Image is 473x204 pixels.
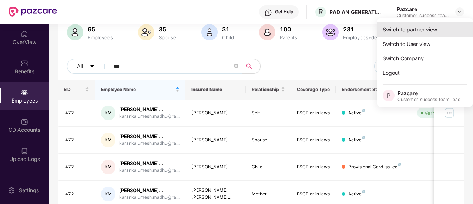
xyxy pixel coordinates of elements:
[101,187,115,201] div: KM
[221,34,235,40] div: Child
[252,110,285,117] div: Self
[425,109,442,117] div: Verified
[77,62,83,70] span: All
[275,9,293,15] div: Get Help
[278,26,299,33] div: 100
[342,87,405,93] div: Endorsement Status
[252,137,285,144] div: Spouse
[67,59,112,74] button: Allcaret-down
[398,163,401,166] img: svg+xml;base64,PHN2ZyB4bWxucz0iaHR0cDovL3d3dy53My5vcmcvMjAwMC9zdmciIHdpZHRoPSI4IiBoZWlnaHQ9IjgiIH...
[65,110,90,117] div: 472
[329,9,381,16] div: RADIAN GENERATION INDIA PRIVATE LIMITED
[342,34,400,40] div: Employees+dependents
[191,164,240,171] div: [PERSON_NAME]
[157,26,178,33] div: 35
[297,164,330,171] div: ESCP or in laws
[397,13,449,19] div: Customer_success_team_lead
[86,34,114,40] div: Employees
[119,133,180,140] div: [PERSON_NAME]...
[234,63,238,70] span: close-circle
[101,133,115,147] div: KM
[65,164,90,171] div: 472
[252,191,285,198] div: Mother
[411,127,464,154] td: -
[64,87,84,93] span: EID
[185,80,246,100] th: Insured Name
[17,187,41,194] div: Settings
[191,137,240,144] div: [PERSON_NAME]
[397,6,449,13] div: Pazcare
[101,160,115,174] div: KM
[246,80,291,100] th: Relationship
[377,51,473,66] div: Switch Company
[119,113,180,120] div: karankalumesh.madhu@ra...
[21,147,28,155] img: svg+xml;base64,PHN2ZyBpZD0iVXBsb2FkX0xvZ3MiIGRhdGEtbmFtZT0iVXBsb2FkIExvZ3MiIHhtbG5zPSJodHRwOi8vd3...
[101,106,115,120] div: KM
[138,24,154,40] img: svg+xml;base64,PHN2ZyB4bWxucz0iaHR0cDovL3d3dy53My5vcmcvMjAwMC9zdmciIHhtbG5zOnhsaW5rPSJodHRwOi8vd3...
[278,34,299,40] div: Parents
[291,80,336,100] th: Coverage Type
[21,30,28,38] img: svg+xml;base64,PHN2ZyBpZD0iSG9tZSIgeG1sbnM9Imh0dHA6Ly93d3cudzMub3JnLzIwMDAvc3ZnIiB3aWR0aD0iMjAiIG...
[342,26,400,33] div: 231
[411,154,464,181] td: -
[443,107,455,119] img: manageButton
[58,80,95,100] th: EID
[9,7,57,17] img: New Pazcare Logo
[362,136,365,139] img: svg+xml;base64,PHN2ZyB4bWxucz0iaHR0cDovL3d3dy53My5vcmcvMjAwMC9zdmciIHdpZHRoPSI4IiBoZWlnaHQ9IjgiIH...
[65,191,90,198] div: 472
[259,24,275,40] img: svg+xml;base64,PHN2ZyB4bWxucz0iaHR0cDovL3d3dy53My5vcmcvMjAwMC9zdmciIHhtbG5zOnhsaW5rPSJodHRwOi8vd3...
[377,66,473,80] div: Logout
[348,110,365,117] div: Active
[377,22,473,37] div: Switch to partner view
[252,164,285,171] div: Child
[362,190,365,193] img: svg+xml;base64,PHN2ZyB4bWxucz0iaHR0cDovL3d3dy53My5vcmcvMjAwMC9zdmciIHdpZHRoPSI4IiBoZWlnaHQ9IjgiIH...
[119,140,180,147] div: karankalumesh.madhu@ra...
[21,118,28,126] img: svg+xml;base64,PHN2ZyBpZD0iQ0RfQWNjb3VudHMiIGRhdGEtbmFtZT0iQ0QgQWNjb3VudHMiIHhtbG5zPSJodHRwOi8vd3...
[157,34,178,40] div: Spouse
[90,64,95,70] span: caret-down
[348,137,365,144] div: Active
[221,26,235,33] div: 31
[119,167,180,174] div: karankalumesh.madhu@ra...
[65,137,90,144] div: 472
[322,24,339,40] img: svg+xml;base64,PHN2ZyB4bWxucz0iaHR0cDovL3d3dy53My5vcmcvMjAwMC9zdmciIHhtbG5zOnhsaW5rPSJodHRwOi8vd3...
[86,26,114,33] div: 65
[252,87,279,93] span: Relationship
[387,91,390,100] span: P
[397,90,460,97] div: Pazcare
[67,24,83,40] img: svg+xml;base64,PHN2ZyB4bWxucz0iaHR0cDovL3d3dy53My5vcmcvMjAwMC9zdmciIHhtbG5zOnhsaW5rPSJodHRwOi8vd3...
[101,87,174,93] span: Employee Name
[297,191,330,198] div: ESCP or in laws
[201,24,218,40] img: svg+xml;base64,PHN2ZyB4bWxucz0iaHR0cDovL3d3dy53My5vcmcvMjAwMC9zdmciIHhtbG5zOnhsaW5rPSJodHRwOi8vd3...
[234,64,238,68] span: close-circle
[119,160,180,167] div: [PERSON_NAME]...
[297,110,330,117] div: ESCP or in laws
[21,60,28,67] img: svg+xml;base64,PHN2ZyBpZD0iQmVuZWZpdHMiIHhtbG5zPSJodHRwOi8vd3d3LnczLm9yZy8yMDAwL3N2ZyIgd2lkdGg9Ij...
[191,110,240,117] div: [PERSON_NAME]...
[265,9,272,16] img: svg+xml;base64,PHN2ZyBpZD0iSGVscC0zMngzMiIgeG1sbnM9Imh0dHA6Ly93d3cudzMub3JnLzIwMDAvc3ZnIiB3aWR0aD...
[457,9,463,15] img: svg+xml;base64,PHN2ZyBpZD0iRHJvcGRvd24tMzJ4MzIiIHhtbG5zPSJodHRwOi8vd3d3LnczLm9yZy8yMDAwL3N2ZyIgd2...
[348,191,365,198] div: Active
[348,164,401,171] div: Provisional Card Issued
[191,187,240,201] div: [PERSON_NAME] [PERSON_NAME]...
[119,194,180,201] div: karankalumesh.madhu@ra...
[8,187,15,194] img: svg+xml;base64,PHN2ZyBpZD0iU2V0dGluZy0yMHgyMCIgeG1sbnM9Imh0dHA6Ly93d3cudzMub3JnLzIwMDAvc3ZnIiB3aW...
[242,63,256,69] span: search
[397,97,460,103] div: Customer_success_team_lead
[242,59,261,74] button: search
[377,37,473,51] div: Switch to User view
[119,106,180,113] div: [PERSON_NAME]...
[297,137,330,144] div: ESCP or in laws
[362,109,365,112] img: svg+xml;base64,PHN2ZyB4bWxucz0iaHR0cDovL3d3dy53My5vcmcvMjAwMC9zdmciIHdpZHRoPSI4IiBoZWlnaHQ9IjgiIH...
[21,89,28,96] img: svg+xml;base64,PHN2ZyBpZD0iRW1wbG95ZWVzIiB4bWxucz0iaHR0cDovL3d3dy53My5vcmcvMjAwMC9zdmciIHdpZHRoPS...
[119,187,180,194] div: [PERSON_NAME]...
[318,7,323,16] span: R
